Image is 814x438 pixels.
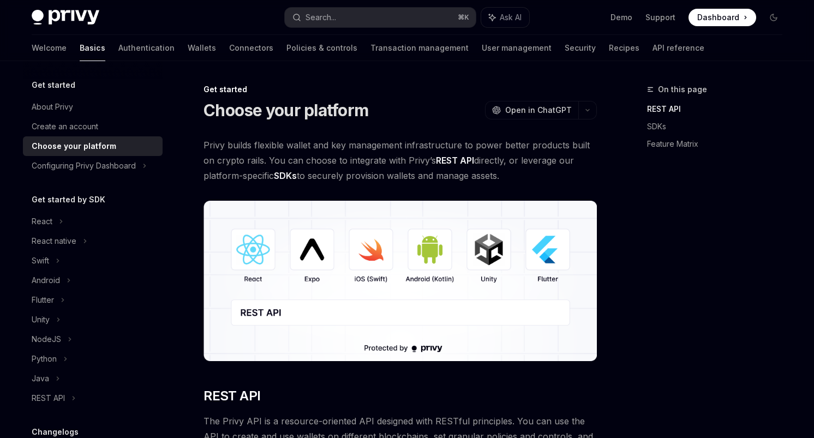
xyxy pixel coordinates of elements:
a: SDKs [647,118,791,135]
div: Create an account [32,120,98,133]
button: Open in ChatGPT [485,101,578,119]
a: Demo [610,12,632,23]
div: REST API [32,392,65,405]
span: REST API [203,387,260,405]
span: Ask AI [500,12,522,23]
button: Toggle dark mode [765,9,782,26]
img: dark logo [32,10,99,25]
a: Wallets [188,35,216,61]
h5: Get started [32,79,75,92]
a: Connectors [229,35,273,61]
a: Feature Matrix [647,135,791,153]
strong: SDKs [274,170,297,181]
div: Flutter [32,293,54,307]
a: About Privy [23,97,163,117]
strong: REST API [436,155,474,166]
a: Security [565,35,596,61]
div: Swift [32,254,49,267]
a: Create an account [23,117,163,136]
button: Search...⌘K [285,8,476,27]
div: React [32,215,52,228]
span: On this page [658,83,707,96]
a: Welcome [32,35,67,61]
img: images/Platform2.png [203,201,597,361]
div: Android [32,274,60,287]
div: Python [32,352,57,365]
div: Search... [306,11,336,24]
div: React native [32,235,76,248]
div: Configuring Privy Dashboard [32,159,136,172]
h5: Get started by SDK [32,193,105,206]
span: Open in ChatGPT [505,105,572,116]
a: Basics [80,35,105,61]
a: Transaction management [370,35,469,61]
a: Choose your platform [23,136,163,156]
span: Dashboard [697,12,739,23]
a: Dashboard [689,9,756,26]
span: ⌘ K [458,13,469,22]
div: Java [32,372,49,385]
a: Support [645,12,675,23]
a: Recipes [609,35,639,61]
div: Choose your platform [32,140,116,153]
a: API reference [653,35,704,61]
div: NodeJS [32,333,61,346]
span: Privy builds flexible wallet and key management infrastructure to power better products built on ... [203,137,597,183]
div: Unity [32,313,50,326]
a: Authentication [118,35,175,61]
a: Policies & controls [286,35,357,61]
div: Get started [203,84,597,95]
button: Ask AI [481,8,529,27]
a: User management [482,35,552,61]
h1: Choose your platform [203,100,368,120]
div: About Privy [32,100,73,113]
a: REST API [647,100,791,118]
